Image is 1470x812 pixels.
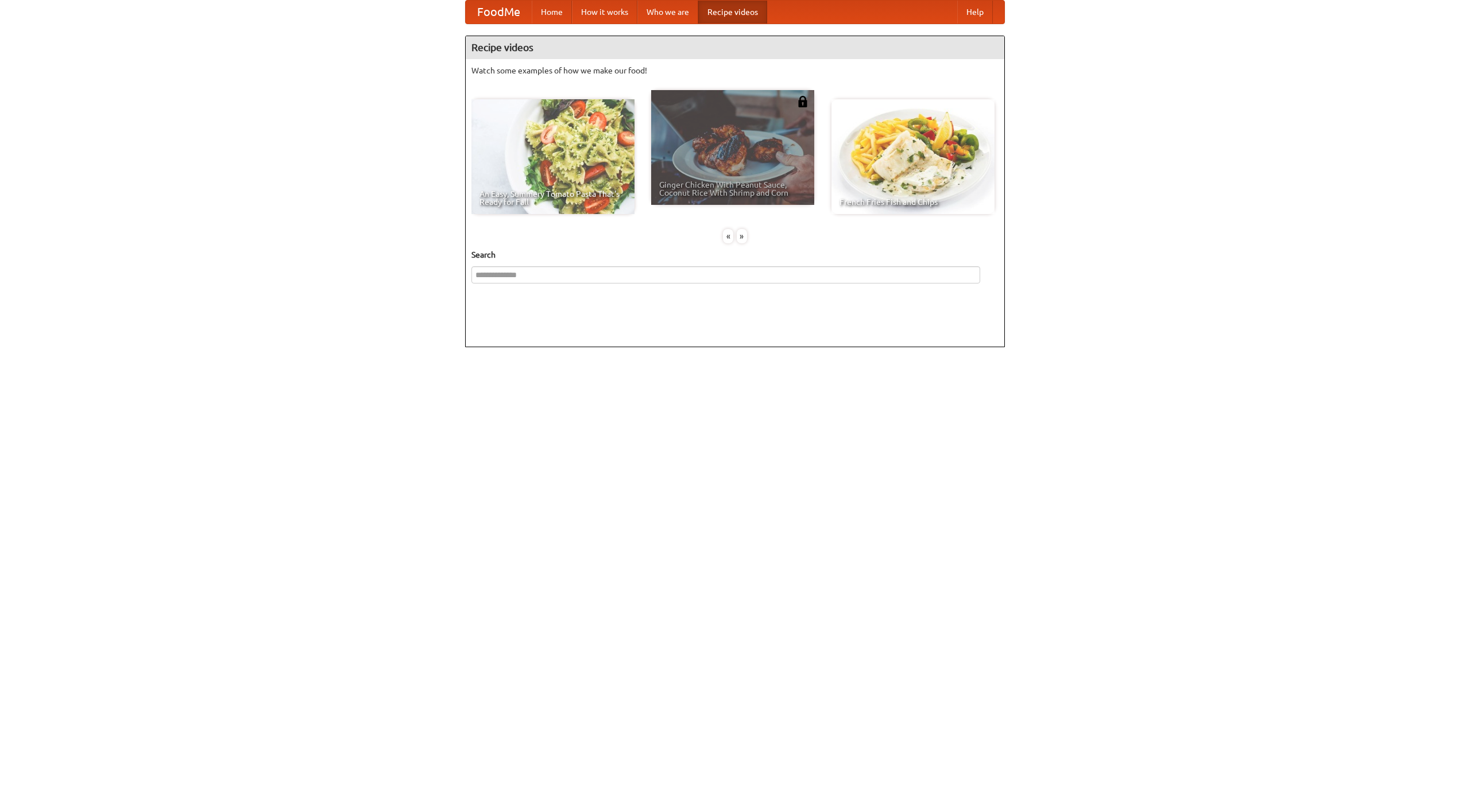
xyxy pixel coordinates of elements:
[471,249,999,261] h5: Search
[840,198,987,206] span: French Fries Fish and Chips
[723,229,733,243] div: «
[637,1,698,24] a: Who we are
[471,99,635,214] a: An Easy, Summery Tomato Pasta That's Ready for Fall
[479,190,626,206] span: An Easy, Summery Tomato Pasta That's Ready for Fall
[797,96,808,107] img: 483408.png
[572,1,637,24] a: How it works
[698,1,767,24] a: Recipe videos
[737,229,747,243] div: »
[471,65,999,76] p: Watch some examples of how we make our food!
[532,1,572,24] a: Home
[957,1,993,24] a: Help
[466,1,532,24] a: FoodMe
[831,99,995,214] a: French Fries Fish and Chips
[466,36,1004,59] h4: Recipe videos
